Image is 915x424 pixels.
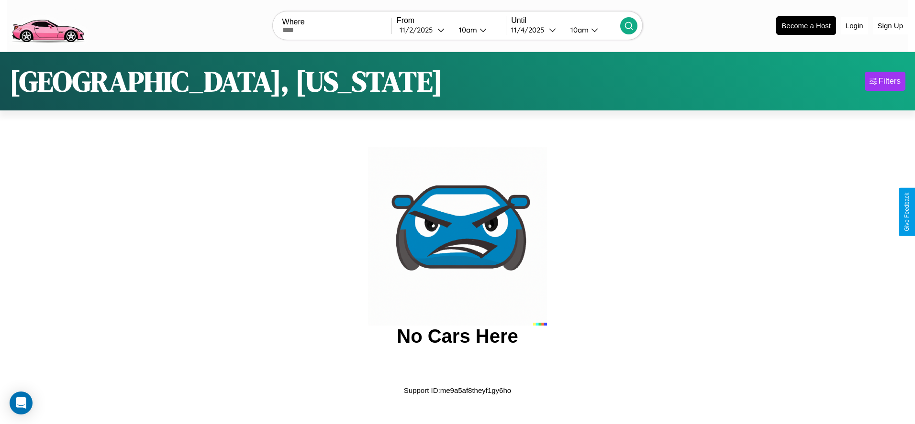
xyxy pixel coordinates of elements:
h2: No Cars Here [397,326,518,347]
div: Open Intercom Messenger [10,391,33,414]
button: Sign Up [873,17,908,34]
div: 10am [454,25,480,34]
button: Login [841,17,868,34]
p: Support ID: me9a5af8theyf1gy6ho [404,384,511,397]
button: 10am [451,25,506,35]
button: 10am [563,25,620,35]
label: Where [282,18,391,26]
button: Filters [865,72,905,91]
div: 11 / 4 / 2025 [511,25,549,34]
h1: [GEOGRAPHIC_DATA], [US_STATE] [10,62,443,101]
button: 11/2/2025 [397,25,451,35]
button: Become a Host [776,16,836,35]
div: 11 / 2 / 2025 [400,25,437,34]
label: From [397,16,506,25]
div: Give Feedback [904,193,910,231]
img: car [368,147,547,326]
img: logo [7,5,88,45]
label: Until [511,16,620,25]
div: 10am [566,25,591,34]
div: Filters [879,76,901,86]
